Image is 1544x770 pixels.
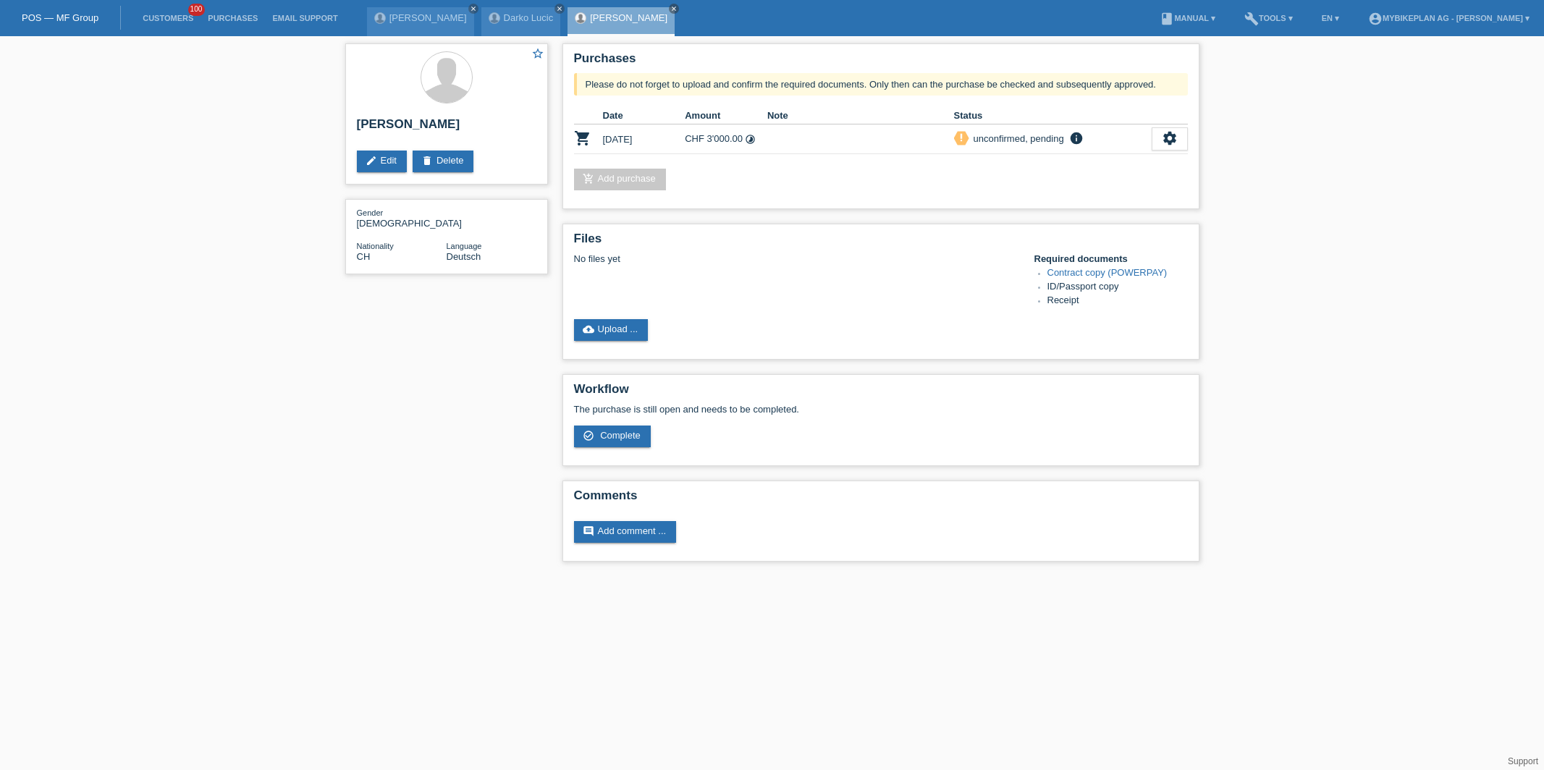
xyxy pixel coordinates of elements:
[1152,14,1223,22] a: bookManual ▾
[574,253,1016,264] div: No files yet
[574,382,1188,404] h2: Workflow
[603,124,685,154] td: [DATE]
[956,132,966,143] i: priority_high
[470,5,477,12] i: close
[583,173,594,185] i: add_shopping_cart
[600,430,641,441] span: Complete
[745,134,756,145] i: Instalments (48 instalments)
[1047,281,1188,295] li: ID/Passport copy
[583,323,594,335] i: cloud_upload
[556,5,563,12] i: close
[574,404,1188,415] p: The purchase is still open and needs to be completed.
[1315,14,1346,22] a: EN ▾
[531,47,544,60] i: star_border
[574,488,1188,510] h2: Comments
[554,4,565,14] a: close
[188,4,206,16] span: 100
[366,155,377,166] i: edit
[574,169,666,190] a: add_shopping_cartAdd purchase
[583,430,594,441] i: check_circle_outline
[574,319,649,341] a: cloud_uploadUpload ...
[574,73,1188,96] div: Please do not forget to upload and confirm the required documents. Only then can the purchase be ...
[590,12,667,23] a: [PERSON_NAME]
[357,151,407,172] a: editEdit
[1047,267,1168,278] a: Contract copy (POWERPAY)
[1368,12,1383,26] i: account_circle
[669,4,679,14] a: close
[531,47,544,62] a: star_border
[22,12,98,23] a: POS — MF Group
[357,207,447,229] div: [DEMOGRAPHIC_DATA]
[1508,756,1538,766] a: Support
[201,14,265,22] a: Purchases
[1160,12,1174,26] i: book
[583,525,594,537] i: comment
[969,131,1064,146] div: unconfirmed, pending
[447,242,482,250] span: Language
[265,14,345,22] a: Email Support
[574,426,651,447] a: check_circle_outline Complete
[1047,295,1188,308] li: Receipt
[574,232,1188,253] h2: Files
[685,107,767,124] th: Amount
[1244,12,1259,26] i: build
[447,251,481,262] span: Deutsch
[389,12,467,23] a: [PERSON_NAME]
[1237,14,1300,22] a: buildTools ▾
[357,251,371,262] span: Switzerland
[357,117,536,139] h2: [PERSON_NAME]
[357,242,394,250] span: Nationality
[421,155,433,166] i: delete
[135,14,201,22] a: Customers
[1034,253,1188,264] h4: Required documents
[1361,14,1537,22] a: account_circleMybikeplan AG - [PERSON_NAME] ▾
[1162,130,1178,146] i: settings
[670,5,678,12] i: close
[413,151,474,172] a: deleteDelete
[468,4,478,14] a: close
[1068,131,1085,145] i: info
[574,521,677,543] a: commentAdd comment ...
[685,124,767,154] td: CHF 3'000.00
[357,208,384,217] span: Gender
[504,12,554,23] a: Darko Lucic
[954,107,1152,124] th: Status
[574,51,1188,73] h2: Purchases
[767,107,954,124] th: Note
[574,130,591,147] i: POSP00028697
[603,107,685,124] th: Date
